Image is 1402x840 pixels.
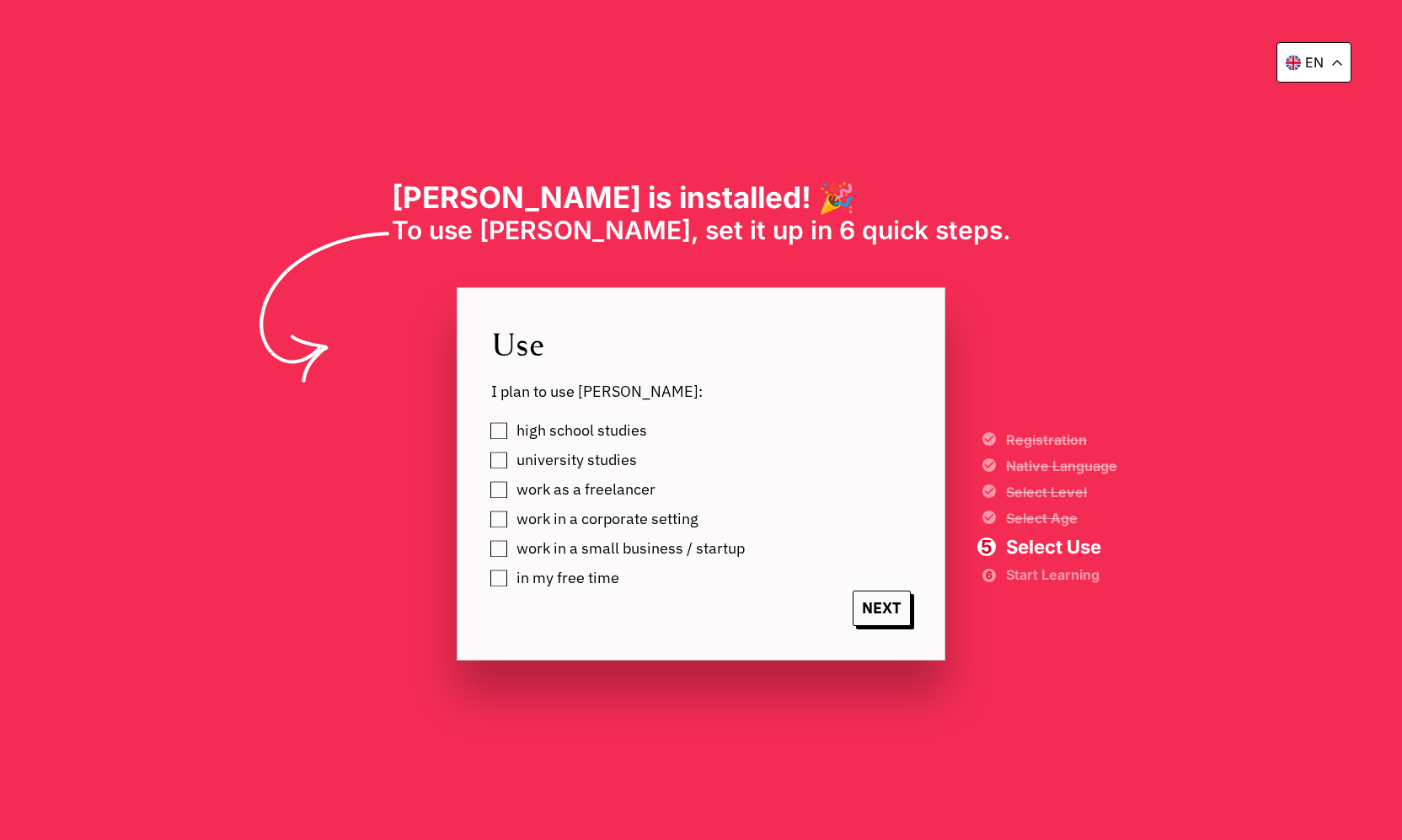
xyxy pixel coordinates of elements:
[1305,54,1324,71] p: en
[1006,511,1117,525] span: Select Age
[516,540,745,557] span: work in a small business / startup
[516,422,647,439] span: high school studies
[1006,485,1117,499] span: Select Level
[491,322,911,365] span: Use
[1006,459,1117,473] span: Native Language
[1006,433,1117,447] span: Registration
[392,215,1011,245] span: To use [PERSON_NAME], set it up in 6 quick steps.
[853,591,911,626] span: NEXT
[516,511,698,527] span: work in a corporate setting
[1006,569,1117,581] span: Start Learning
[516,452,637,468] span: university studies
[516,570,619,586] span: in my free time
[491,382,911,401] span: I plan to use [PERSON_NAME]:
[392,179,1011,215] h1: [PERSON_NAME] is installed! 🎉
[516,481,656,498] span: work as a freelancer
[1006,538,1117,556] span: Select Use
